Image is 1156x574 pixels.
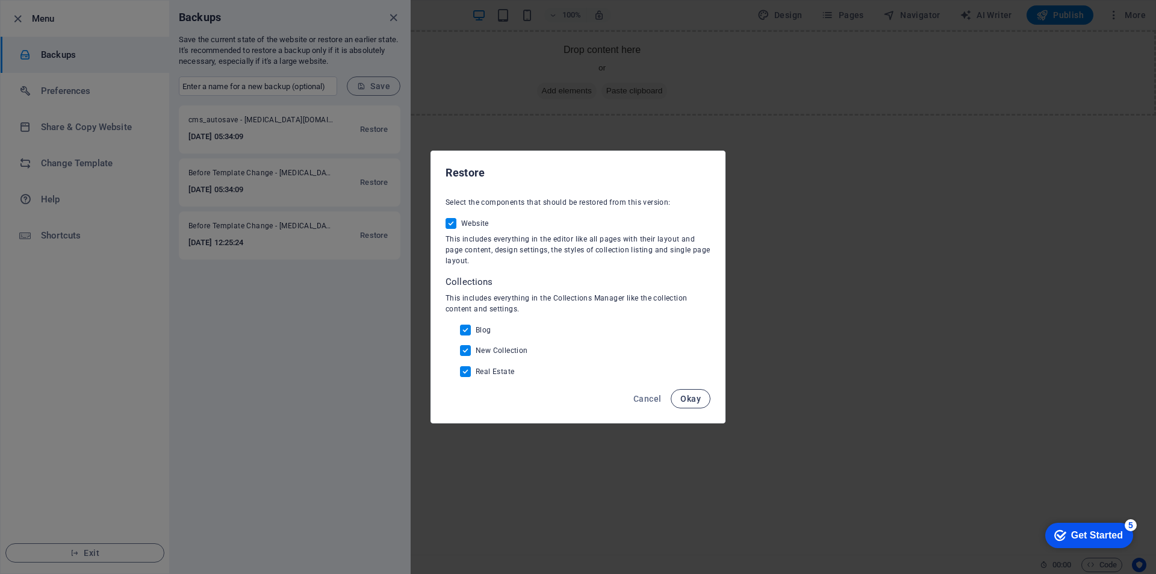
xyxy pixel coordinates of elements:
[629,389,666,408] button: Cancel
[476,325,491,335] span: Blog
[446,166,710,180] h2: Restore
[680,394,701,404] span: Okay
[671,389,710,408] button: Okay
[446,198,671,207] span: Select the components that should be restored from this version:
[446,276,710,288] p: Collections
[446,294,687,313] span: This includes everything in the Collections Manager like the collection content and settings.
[476,367,514,376] span: Real Estate
[461,219,489,228] span: Website
[633,394,661,404] span: Cancel
[89,2,101,14] div: 5
[446,235,710,265] span: This includes everything in the editor like all pages with their layout and page content, design ...
[489,52,548,69] span: Add elements
[10,6,98,31] div: Get Started 5 items remaining, 0% complete
[476,346,528,355] span: New Collection
[553,52,620,69] span: Paste clipboard
[36,13,87,24] div: Get Started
